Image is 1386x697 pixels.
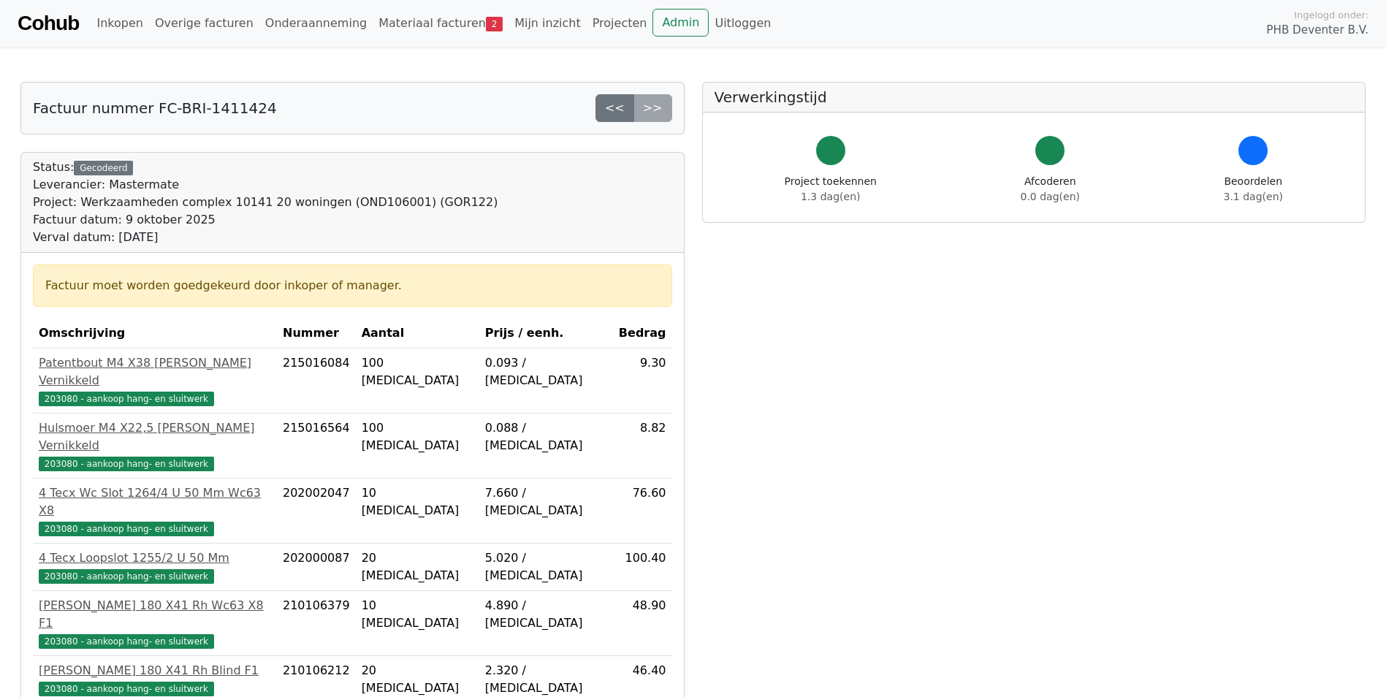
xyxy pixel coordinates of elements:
[259,9,373,38] a: Onderaanneming
[39,457,214,471] span: 203080 - aankoop hang- en sluitwerk
[39,634,214,649] span: 203080 - aankoop hang- en sluitwerk
[39,484,271,519] div: 4 Tecx Wc Slot 1264/4 U 50 Mm Wc63 X8
[613,544,672,591] td: 100.40
[595,94,634,122] a: <<
[479,319,613,348] th: Prijs / eenh.
[277,544,356,591] td: 202000087
[39,419,271,472] a: Hulsmoer M4 X22,5 [PERSON_NAME] Vernikkeld203080 - aankoop hang- en sluitwerk
[485,549,607,584] div: 5.020 / [MEDICAL_DATA]
[39,569,214,584] span: 203080 - aankoop hang- en sluitwerk
[39,662,271,679] div: [PERSON_NAME] 180 X41 Rh Blind F1
[277,319,356,348] th: Nummer
[277,414,356,479] td: 215016564
[39,392,214,406] span: 203080 - aankoop hang- en sluitwerk
[277,591,356,656] td: 210106379
[356,319,479,348] th: Aantal
[1224,191,1283,202] span: 3.1 dag(en)
[613,591,672,656] td: 48.90
[45,277,660,294] div: Factuur moet worden goedgekeurd door inkoper of manager.
[485,597,607,632] div: 4.890 / [MEDICAL_DATA]
[39,682,214,696] span: 203080 - aankoop hang- en sluitwerk
[39,522,214,536] span: 203080 - aankoop hang- en sluitwerk
[485,662,607,697] div: 2.320 / [MEDICAL_DATA]
[1294,8,1368,22] span: Ingelogd onder:
[362,419,473,454] div: 100 [MEDICAL_DATA]
[33,229,498,246] div: Verval datum: [DATE]
[801,191,860,202] span: 1.3 dag(en)
[74,161,133,175] div: Gecodeerd
[1224,174,1283,205] div: Beoordelen
[652,9,709,37] a: Admin
[587,9,653,38] a: Projecten
[18,6,79,41] a: Cohub
[33,194,498,211] div: Project: Werkzaamheden complex 10141 20 woningen (OND106001) (GOR122)
[277,479,356,544] td: 202002047
[362,662,473,697] div: 20 [MEDICAL_DATA]
[91,9,148,38] a: Inkopen
[33,211,498,229] div: Factuur datum: 9 oktober 2025
[39,597,271,650] a: [PERSON_NAME] 180 X41 Rh Wc63 X8 F1203080 - aankoop hang- en sluitwerk
[39,597,271,632] div: [PERSON_NAME] 180 X41 Rh Wc63 X8 F1
[1021,174,1080,205] div: Afcoderen
[362,597,473,632] div: 10 [MEDICAL_DATA]
[39,484,271,537] a: 4 Tecx Wc Slot 1264/4 U 50 Mm Wc63 X8203080 - aankoop hang- en sluitwerk
[39,549,271,567] div: 4 Tecx Loopslot 1255/2 U 50 Mm
[39,662,271,697] a: [PERSON_NAME] 180 X41 Rh Blind F1203080 - aankoop hang- en sluitwerk
[362,354,473,389] div: 100 [MEDICAL_DATA]
[33,176,498,194] div: Leverancier: Mastermate
[39,354,271,407] a: Patentbout M4 X38 [PERSON_NAME] Vernikkeld203080 - aankoop hang- en sluitwerk
[149,9,259,38] a: Overige facturen
[486,17,503,31] span: 2
[33,319,277,348] th: Omschrijving
[613,319,672,348] th: Bedrag
[362,549,473,584] div: 20 [MEDICAL_DATA]
[39,419,271,454] div: Hulsmoer M4 X22,5 [PERSON_NAME] Vernikkeld
[613,479,672,544] td: 76.60
[33,159,498,246] div: Status:
[33,99,277,117] h5: Factuur nummer FC-BRI-1411424
[485,354,607,389] div: 0.093 / [MEDICAL_DATA]
[1021,191,1080,202] span: 0.0 dag(en)
[613,414,672,479] td: 8.82
[39,354,271,389] div: Patentbout M4 X38 [PERSON_NAME] Vernikkeld
[373,9,509,38] a: Materiaal facturen2
[485,484,607,519] div: 7.660 / [MEDICAL_DATA]
[785,174,877,205] div: Project toekennen
[1266,22,1368,39] span: PHB Deventer B.V.
[709,9,777,38] a: Uitloggen
[715,88,1354,106] h5: Verwerkingstijd
[509,9,587,38] a: Mijn inzicht
[39,549,271,584] a: 4 Tecx Loopslot 1255/2 U 50 Mm203080 - aankoop hang- en sluitwerk
[277,348,356,414] td: 215016084
[613,348,672,414] td: 9.30
[362,484,473,519] div: 10 [MEDICAL_DATA]
[485,419,607,454] div: 0.088 / [MEDICAL_DATA]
